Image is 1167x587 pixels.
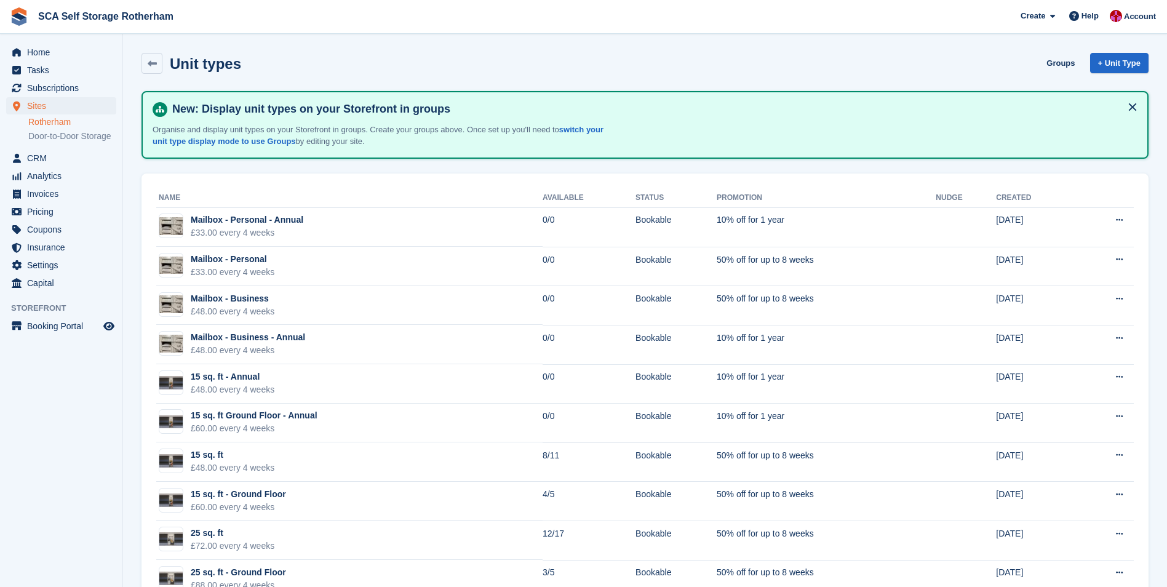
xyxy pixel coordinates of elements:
div: Mailbox - Business - Annual [191,331,305,344]
h2: Unit types [170,55,241,72]
div: £33.00 every 4 weeks [191,226,303,239]
th: Name [156,188,543,208]
span: Storefront [11,302,122,314]
img: 15%20SQ.FT.jpg [159,454,183,468]
td: 50% off for up to 8 weeks [717,442,936,482]
td: Bookable [635,247,717,286]
td: Bookable [635,482,717,521]
p: Organise and display unit types on your Storefront in groups. Create your groups above. Once set ... [153,124,614,148]
td: 50% off for up to 8 weeks [717,247,936,286]
a: + Unit Type [1090,53,1149,73]
span: Create [1021,10,1045,22]
a: menu [6,274,116,292]
a: menu [6,97,116,114]
a: menu [6,317,116,335]
td: Bookable [635,404,717,443]
span: Settings [27,257,101,274]
img: Unknown-4.jpeg [159,335,183,353]
div: 25 sq. ft - Ground Floor [191,566,286,579]
a: menu [6,167,116,185]
div: £48.00 every 4 weeks [191,383,274,396]
td: Bookable [635,521,717,560]
img: 15%20SQ.FT.jpg [159,493,183,507]
th: Status [635,188,717,208]
div: Mailbox - Personal - Annual [191,214,303,226]
div: £48.00 every 4 weeks [191,461,274,474]
td: [DATE] [996,482,1075,521]
td: 12/17 [543,521,635,560]
span: Capital [27,274,101,292]
th: Created [996,188,1075,208]
td: 0/0 [543,207,635,247]
span: Help [1081,10,1099,22]
span: Coupons [27,221,101,238]
div: £48.00 every 4 weeks [191,344,305,357]
td: 8/11 [543,442,635,482]
div: Mailbox - Personal [191,253,274,266]
td: [DATE] [996,207,1075,247]
a: menu [6,257,116,274]
span: Invoices [27,185,101,202]
a: menu [6,62,116,79]
img: 15%20SQ.FT.jpg [159,376,183,389]
span: Subscriptions [27,79,101,97]
td: 0/0 [543,247,635,286]
a: menu [6,239,116,256]
span: Analytics [27,167,101,185]
a: menu [6,150,116,167]
td: [DATE] [996,404,1075,443]
span: CRM [27,150,101,167]
td: 10% off for 1 year [717,325,936,364]
div: £48.00 every 4 weeks [191,305,274,318]
td: Bookable [635,325,717,364]
td: Bookable [635,364,717,404]
img: 25%20SQ.FT.jpg [159,572,183,585]
td: Bookable [635,207,717,247]
td: 50% off for up to 8 weeks [717,521,936,560]
div: Mailbox - Business [191,292,274,305]
div: £33.00 every 4 weeks [191,266,274,279]
a: Groups [1042,53,1080,73]
td: 50% off for up to 8 weeks [717,482,936,521]
td: 10% off for 1 year [717,207,936,247]
a: Door-to-Door Storage [28,130,116,142]
span: Account [1124,10,1156,23]
td: 0/0 [543,404,635,443]
th: Promotion [717,188,936,208]
img: Unknown-4.jpeg [159,257,183,274]
div: 15 sq. ft [191,449,274,461]
td: [DATE] [996,247,1075,286]
img: 25%20SQ.FT.jpg [159,532,183,546]
img: Unknown-4.jpeg [159,295,183,313]
img: Unknown-4.jpeg [159,217,183,235]
div: 15 sq. ft - Ground Floor [191,488,286,501]
td: 0/0 [543,364,635,404]
a: menu [6,79,116,97]
div: £60.00 every 4 weeks [191,501,286,514]
a: SCA Self Storage Rotherham [33,6,178,26]
span: Tasks [27,62,101,79]
a: menu [6,203,116,220]
div: 15 sq. ft - Annual [191,370,274,383]
div: £60.00 every 4 weeks [191,422,317,435]
div: 15 sq. ft Ground Floor - Annual [191,409,317,422]
span: Pricing [27,203,101,220]
div: 25 sq. ft [191,527,274,540]
td: 10% off for 1 year [717,404,936,443]
a: Rotherham [28,116,116,128]
td: 10% off for 1 year [717,364,936,404]
td: 0/0 [543,325,635,364]
td: [DATE] [996,325,1075,364]
td: [DATE] [996,364,1075,404]
th: Available [543,188,635,208]
img: stora-icon-8386f47178a22dfd0bd8f6a31ec36ba5ce8667c1dd55bd0f319d3a0aa187defe.svg [10,7,28,26]
td: Bookable [635,286,717,325]
th: Nudge [936,188,996,208]
a: menu [6,44,116,61]
a: Preview store [102,319,116,333]
span: Insurance [27,239,101,256]
span: Home [27,44,101,61]
td: [DATE] [996,521,1075,560]
td: [DATE] [996,286,1075,325]
a: menu [6,185,116,202]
